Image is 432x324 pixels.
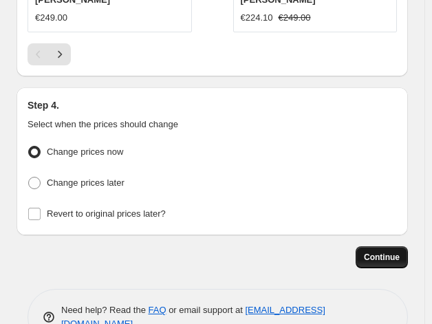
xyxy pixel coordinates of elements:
[241,11,273,25] div: €224.10
[28,43,71,65] nav: Pagination
[149,305,166,315] a: FAQ
[49,43,71,65] button: Next
[356,246,408,268] button: Continue
[47,147,123,157] span: Change prices now
[28,98,397,112] h2: Step 4.
[61,305,149,315] span: Need help? Read the
[364,252,400,263] span: Continue
[47,208,166,219] span: Revert to original prices later?
[28,118,397,131] p: Select when the prices should change
[166,305,246,315] span: or email support at
[47,177,125,188] span: Change prices later
[35,11,67,25] div: €249.00
[279,11,311,25] strike: €249.00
